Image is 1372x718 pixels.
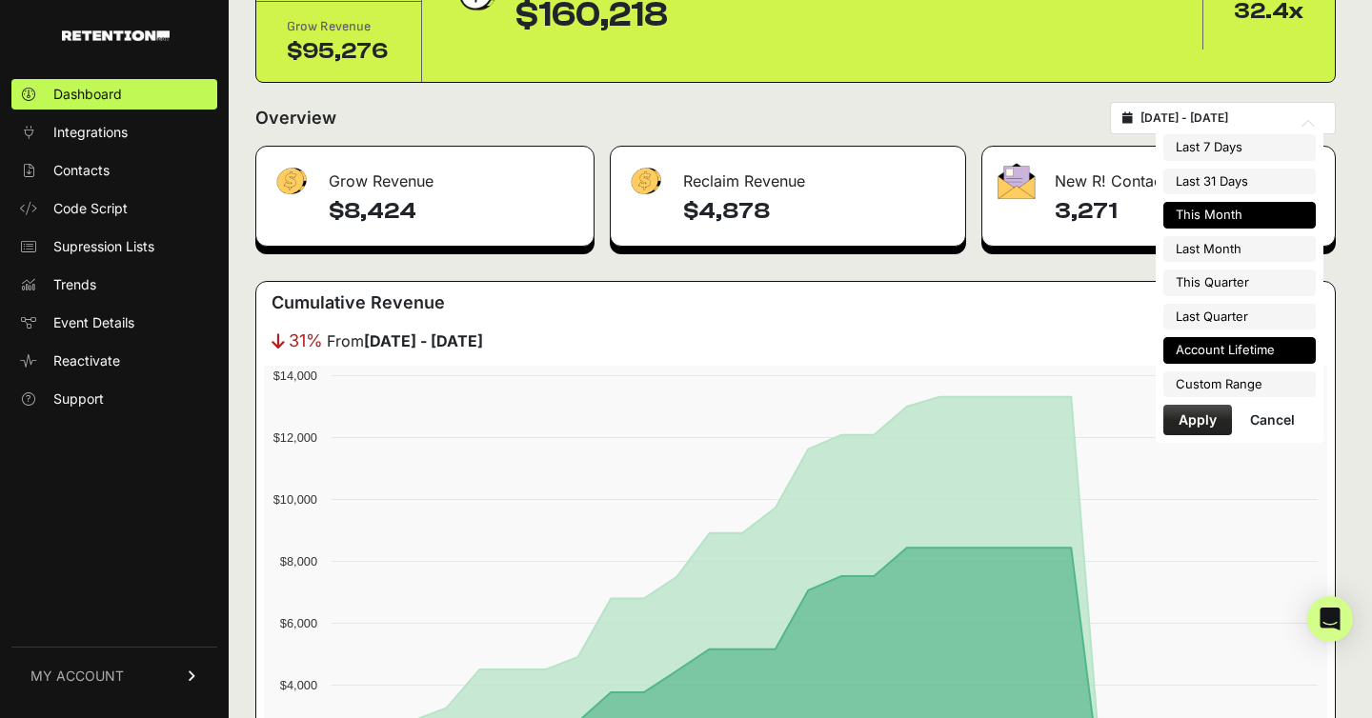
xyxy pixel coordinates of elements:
a: Integrations [11,117,217,148]
li: This Month [1163,202,1316,229]
li: Last 7 Days [1163,134,1316,161]
text: $14,000 [273,369,317,383]
a: Dashboard [11,79,217,110]
span: Contacts [53,161,110,180]
h4: $8,424 [329,196,578,227]
img: fa-dollar-13500eef13a19c4ab2b9ed9ad552e47b0d9fc28b02b83b90ba0e00f96d6372e9.png [626,163,664,200]
span: Dashboard [53,85,122,104]
span: MY ACCOUNT [30,667,124,686]
h2: Overview [255,105,336,131]
div: New R! Contacts [982,147,1335,204]
span: Trends [53,275,96,294]
li: Last 31 Days [1163,169,1316,195]
div: $95,276 [287,36,391,67]
text: $8,000 [280,554,317,568]
span: Supression Lists [53,237,154,256]
li: Last Quarter [1163,304,1316,330]
span: From [327,329,483,352]
a: MY ACCOUNT [11,647,217,705]
button: Cancel [1235,405,1310,435]
text: $4,000 [280,678,317,692]
div: Grow Revenue [287,17,391,36]
span: Integrations [53,123,128,142]
li: This Quarter [1163,269,1316,296]
a: Code Script [11,193,217,224]
div: Reclaim Revenue [611,147,965,204]
a: Contacts [11,155,217,186]
h4: $4,878 [683,196,950,227]
a: Event Details [11,308,217,338]
strong: [DATE] - [DATE] [364,331,483,350]
span: Event Details [53,313,134,332]
text: $10,000 [273,492,317,507]
a: Reactivate [11,346,217,376]
span: Code Script [53,199,128,218]
li: Custom Range [1163,371,1316,398]
span: Reactivate [53,351,120,370]
h3: Cumulative Revenue [272,289,445,316]
h4: 3,271 [1055,196,1320,227]
a: Supression Lists [11,231,217,262]
img: Retention.com [62,30,170,41]
img: fa-envelope-19ae18322b30453b285274b1b8af3d052b27d846a4fbe8435d1a52b978f639a2.png [998,163,1036,199]
a: Trends [11,269,217,300]
text: $12,000 [273,430,317,445]
button: Apply [1163,405,1232,435]
img: fa-dollar-13500eef13a19c4ab2b9ed9ad552e47b0d9fc28b02b83b90ba0e00f96d6372e9.png [272,163,310,200]
div: Grow Revenue [256,147,594,204]
span: Support [53,389,104,409]
li: Last Month [1163,236,1316,263]
text: $6,000 [280,616,317,630]
span: 31% [289,328,323,354]
div: Open Intercom Messenger [1307,596,1353,642]
a: Support [11,384,217,414]
li: Account Lifetime [1163,337,1316,364]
